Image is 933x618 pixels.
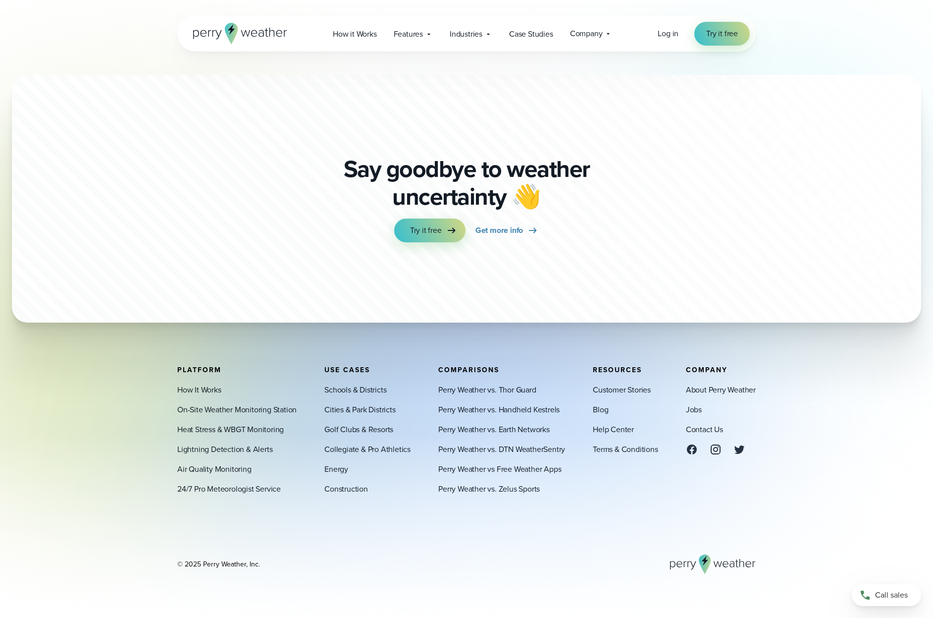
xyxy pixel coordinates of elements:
[177,560,260,569] div: © 2025 Perry Weather, Inc.
[177,404,297,416] a: On-Site Weather Monitoring Station
[438,384,536,396] a: Perry Weather vs. Thor Guard
[394,28,423,40] span: Features
[686,384,756,396] a: About Perry Weather
[324,463,348,475] a: Energy
[658,28,678,40] a: Log in
[475,225,523,236] span: Get more info
[706,28,738,40] span: Try it free
[438,463,561,475] a: Perry Weather vs Free Weather Apps
[570,28,603,40] span: Company
[324,24,385,44] a: How it Works
[438,404,560,416] a: Perry Weather vs. Handheld Kestrels
[686,365,727,375] span: Company
[324,444,411,455] a: Collegiate & Pro Athletics
[177,424,284,436] a: Heat Stress & WBGT Monitoring
[450,28,482,40] span: Industries
[177,384,221,396] a: How It Works
[340,155,593,211] p: Say goodbye to weather uncertainty 👋
[875,589,908,601] span: Call sales
[438,444,565,455] a: Perry Weather vs. DTN WeatherSentry
[593,444,658,455] a: Terms & Conditions
[324,424,393,436] a: Golf Clubs & Resorts
[593,424,634,436] a: Help Center
[177,444,272,455] a: Lightning Detection & Alerts
[394,219,466,242] a: Try it free
[438,424,550,436] a: Perry Weather vs. Earth Networks
[324,483,368,495] a: Construction
[694,22,750,46] a: Try it free
[501,24,562,44] a: Case Studies
[658,28,678,39] span: Log in
[177,365,221,375] span: Platform
[509,28,553,40] span: Case Studies
[593,404,608,416] a: Blog
[593,384,651,396] a: Customer Stories
[177,463,252,475] a: Air Quality Monitoring
[410,225,442,236] span: Try it free
[438,483,540,495] a: Perry Weather vs. Zelus Sports
[333,28,377,40] span: How it Works
[324,384,386,396] a: Schools & Districts
[593,365,642,375] span: Resources
[852,584,921,606] a: Call sales
[686,424,723,436] a: Contact Us
[475,219,539,242] a: Get more info
[177,483,281,495] a: 24/7 Pro Meteorologist Service
[324,365,370,375] span: Use Cases
[686,404,702,416] a: Jobs
[438,365,499,375] span: Comparisons
[324,404,395,416] a: Cities & Park Districts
